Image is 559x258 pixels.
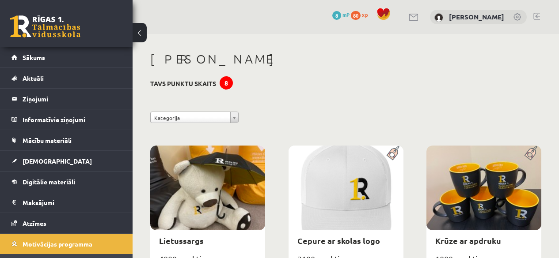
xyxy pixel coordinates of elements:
[150,80,216,87] h3: Tavs punktu skaits
[342,11,350,18] span: mP
[11,89,122,109] a: Ziņojumi
[11,130,122,150] a: Mācību materiāli
[10,15,80,37] a: Rīgas 1. Tālmācības vidusskola
[23,136,72,144] span: Mācību materiāli
[521,146,541,161] img: Populāra prece
[11,47,122,67] a: Sākums
[332,11,341,20] span: 8
[159,236,204,246] a: Lietussargs
[11,234,122,254] a: Motivācijas programma
[384,146,403,161] img: Populāra prece
[332,11,350,18] a: 8 mP
[11,151,122,171] a: [DEMOGRAPHIC_DATA]
[150,112,239,123] a: Kategorija
[297,236,380,246] a: Cepure ar skolas logo
[23,219,46,227] span: Atzīmes
[449,12,504,21] a: [PERSON_NAME]
[23,74,44,82] span: Aktuāli
[23,192,122,213] legend: Maksājumi
[220,76,233,90] div: 8
[154,112,227,123] span: Kategorija
[11,213,122,233] a: Atzīmes
[351,11,361,20] span: 80
[11,192,122,213] a: Maksājumi
[23,89,122,109] legend: Ziņojumi
[11,68,122,88] a: Aktuāli
[351,11,372,18] a: 80 xp
[150,52,541,67] h1: [PERSON_NAME]
[23,240,92,248] span: Motivācijas programma
[11,172,122,192] a: Digitālie materiāli
[23,157,92,165] span: [DEMOGRAPHIC_DATA]
[23,53,45,61] span: Sākums
[434,13,443,22] img: Emīlija Petriņiča
[362,11,368,18] span: xp
[11,109,122,130] a: Informatīvie ziņojumi
[23,178,75,186] span: Digitālie materiāli
[435,236,501,246] a: Krūze ar apdruku
[23,109,122,130] legend: Informatīvie ziņojumi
